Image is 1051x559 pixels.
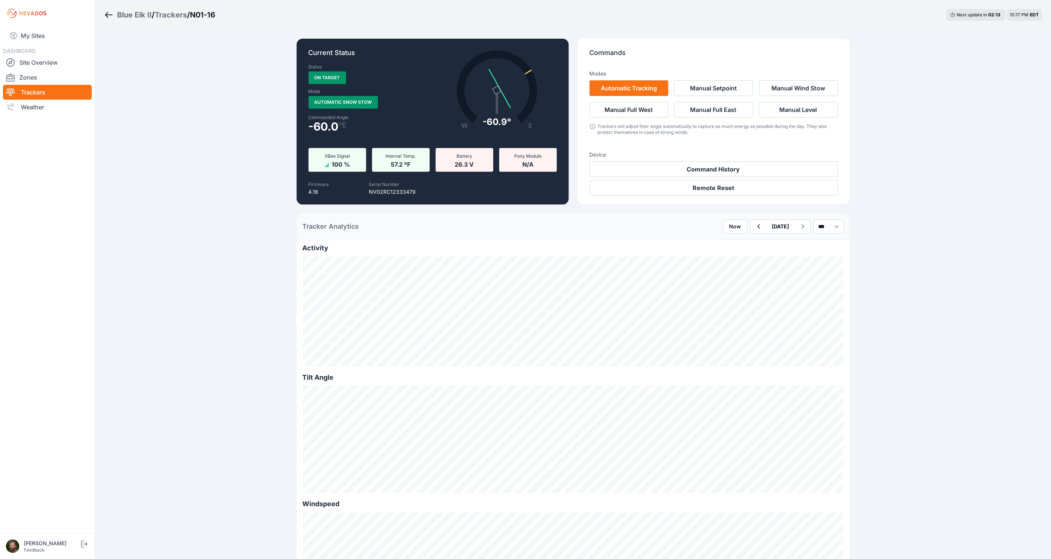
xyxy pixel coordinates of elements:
[309,181,329,187] label: Firmware
[590,180,838,196] button: Remote Reset
[187,10,190,20] span: /
[723,219,748,234] button: Now
[303,221,359,232] h2: Tracker Analytics
[309,71,346,84] span: On Target
[957,12,987,17] span: Next update in
[766,220,795,233] button: [DATE]
[1010,12,1029,17] span: 10:17 PM
[590,151,838,158] h3: Device
[190,10,215,20] h3: N01-16
[332,159,350,168] span: 100 %
[674,80,753,96] button: Manual Setpoint
[309,96,378,109] span: Automatic Snow Stow
[303,499,844,509] h2: Windspeed
[6,540,19,553] img: Sam Prest
[386,153,416,159] span: Internal Temp.
[369,181,400,187] label: Serial Number
[590,80,668,96] button: Automatic Tracking
[325,153,350,159] span: XBee Signal
[759,102,838,118] button: Manual Level
[989,12,1002,18] div: 02 : 13
[339,122,347,128] span: º E
[590,161,838,177] button: Command History
[309,89,320,94] label: Mode
[3,48,36,54] span: DASHBOARD
[155,10,187,20] a: Trackers
[303,372,844,383] h2: Tilt Angle
[152,10,155,20] span: /
[3,55,92,70] a: Site Overview
[590,70,606,77] h3: Modes
[309,122,339,131] span: -60.0
[590,102,668,118] button: Manual Full West
[24,540,80,547] div: [PERSON_NAME]
[522,159,533,168] span: N/A
[369,188,416,196] p: NV02RC12333479
[3,70,92,85] a: Zones
[597,123,838,135] div: Trackers will adjust their angle automatically to capture as much energy as possible during the d...
[674,102,753,118] button: Manual Full East
[483,116,511,128] div: -60.9°
[759,80,838,96] button: Manual Wind Stow
[303,243,844,253] h2: Activity
[6,7,48,19] img: Nevados
[309,188,329,196] p: 4.16
[104,5,215,25] nav: Breadcrumb
[455,159,474,168] span: 26.3 V
[391,159,411,168] span: 57.2 ºF
[514,153,542,159] span: Pony Module
[117,10,152,20] a: Blue Elk II
[1030,12,1039,17] span: EDT
[309,48,557,64] p: Current Status
[457,153,472,159] span: Battery
[309,115,428,121] label: Commanded Angle
[309,64,322,70] label: Status
[590,48,838,64] p: Commands
[3,27,92,45] a: My Sites
[3,100,92,115] a: Weather
[24,547,45,553] a: Feedback
[3,85,92,100] a: Trackers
